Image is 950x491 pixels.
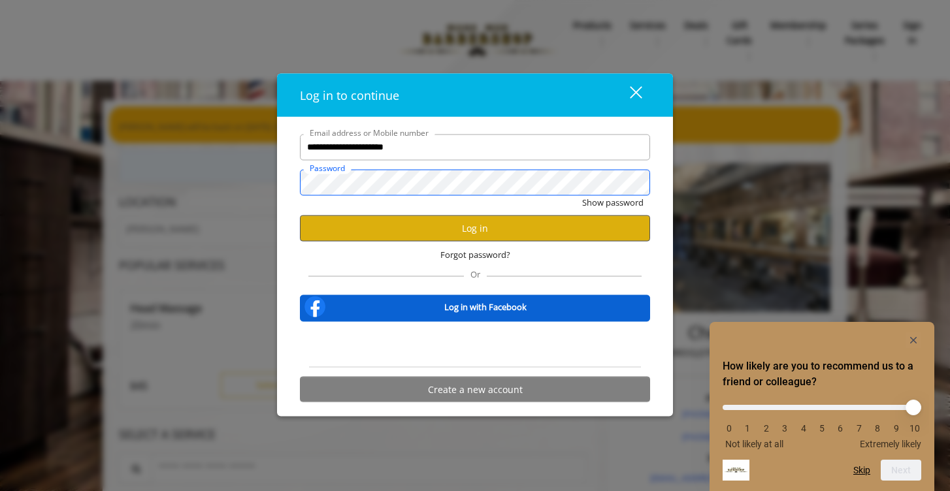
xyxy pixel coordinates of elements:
button: Hide survey [906,332,921,348]
b: Log in with Facebook [444,300,527,313]
li: 7 [853,423,866,434]
div: How likely are you to recommend us to a friend or colleague? Select an option from 0 to 10, with ... [723,395,921,449]
iframe: Sign in with Google Button [409,330,542,359]
li: 4 [797,423,810,434]
li: 1 [741,423,754,434]
span: Extremely likely [860,439,921,449]
button: Next question [881,460,921,481]
label: Password [303,161,352,174]
span: Not likely at all [725,439,783,449]
button: Create a new account [300,377,650,402]
li: 8 [871,423,884,434]
li: 5 [815,423,828,434]
span: Log in to continue [300,87,399,103]
li: 6 [834,423,847,434]
li: 3 [778,423,791,434]
h2: How likely are you to recommend us to a friend or colleague? Select an option from 0 to 10, with ... [723,358,921,390]
img: facebook-logo [302,294,328,320]
button: close dialog [606,82,650,108]
label: Email address or Mobile number [303,126,435,138]
li: 2 [760,423,773,434]
button: Log in [300,215,650,241]
button: Show password [582,195,644,209]
li: 9 [890,423,903,434]
span: Forgot password? [440,247,510,261]
li: 10 [908,423,921,434]
span: Or [464,268,487,280]
li: 0 [723,423,736,434]
input: Password [300,169,650,195]
div: How likely are you to recommend us to a friend or colleague? Select an option from 0 to 10, with ... [723,332,921,481]
button: Skip [853,465,870,475]
input: Email address or Mobile number [300,134,650,160]
div: close dialog [615,86,641,105]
